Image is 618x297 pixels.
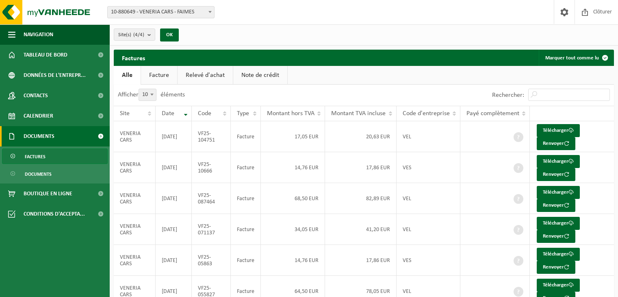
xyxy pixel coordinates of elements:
span: Date [162,110,174,117]
span: Payé complètement [466,110,519,117]
a: Télécharger [537,124,580,137]
button: Renvoyer [537,199,575,212]
span: Montant hors TVA [267,110,314,117]
button: Renvoyer [537,168,575,181]
td: [DATE] [156,121,191,152]
span: Code [198,110,211,117]
a: Relevé d'achat [178,66,233,85]
span: Code d'entreprise [403,110,450,117]
td: VF25-10666 [192,152,231,183]
td: 20,63 EUR [325,121,396,152]
span: Site [120,110,130,117]
span: Documents [24,126,54,146]
a: Alle [114,66,141,85]
button: Renvoyer [537,230,575,243]
span: 10 [139,89,156,100]
span: Documents [25,166,52,182]
td: [DATE] [156,152,191,183]
td: VENERIA CARS [114,183,156,214]
td: 17,86 EUR [325,245,396,276]
a: Facture [141,66,177,85]
td: Facture [231,245,261,276]
td: VENERIA CARS [114,214,156,245]
a: Télécharger [537,155,580,168]
td: VENERIA CARS [114,152,156,183]
a: Note de crédit [233,66,287,85]
td: [DATE] [156,183,191,214]
td: 82,89 EUR [325,183,396,214]
button: OK [160,28,179,41]
td: Facture [231,214,261,245]
span: Factures [25,149,46,164]
span: Conditions d'accepta... [24,204,85,224]
td: 14,76 EUR [261,152,325,183]
label: Afficher éléments [118,92,185,98]
td: [DATE] [156,245,191,276]
count: (4/4) [133,32,144,37]
td: 17,05 EUR [261,121,325,152]
td: 68,50 EUR [261,183,325,214]
span: Montant TVA incluse [331,110,386,117]
td: VF25-071137 [192,214,231,245]
td: [DATE] [156,214,191,245]
td: VES [397,152,460,183]
td: VEL [397,121,460,152]
td: Facture [231,183,261,214]
span: Type [237,110,249,117]
td: VENERIA CARS [114,121,156,152]
span: 10-880649 - VENERIA CARS - FAIMES [107,6,215,18]
td: 17,86 EUR [325,152,396,183]
td: Facture [231,152,261,183]
span: Navigation [24,24,53,45]
td: VF25-087464 [192,183,231,214]
td: Facture [231,121,261,152]
a: Télécharger [537,279,580,292]
a: Télécharger [537,186,580,199]
span: Tableau de bord [24,45,67,65]
a: Documents [2,166,108,181]
h2: Factures [114,50,153,66]
span: Boutique en ligne [24,183,72,204]
span: 10-880649 - VENERIA CARS - FAIMES [108,7,214,18]
a: Factures [2,148,108,164]
span: Données de l'entrepr... [24,65,86,85]
a: Télécharger [537,217,580,230]
td: 14,76 EUR [261,245,325,276]
a: Télécharger [537,248,580,261]
span: Contacts [24,85,48,106]
td: VF25-104751 [192,121,231,152]
td: VEL [397,214,460,245]
button: Renvoyer [537,261,575,274]
td: 34,05 EUR [261,214,325,245]
button: Site(s)(4/4) [114,28,155,41]
label: Rechercher: [492,92,524,98]
span: Calendrier [24,106,53,126]
button: Marquer tout comme lu [539,50,613,66]
span: 10 [139,89,156,101]
td: VENERIA CARS [114,245,156,276]
span: Site(s) [118,29,144,41]
td: VEL [397,183,460,214]
td: 41,20 EUR [325,214,396,245]
button: Renvoyer [537,137,575,150]
td: VF25-05863 [192,245,231,276]
td: VES [397,245,460,276]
